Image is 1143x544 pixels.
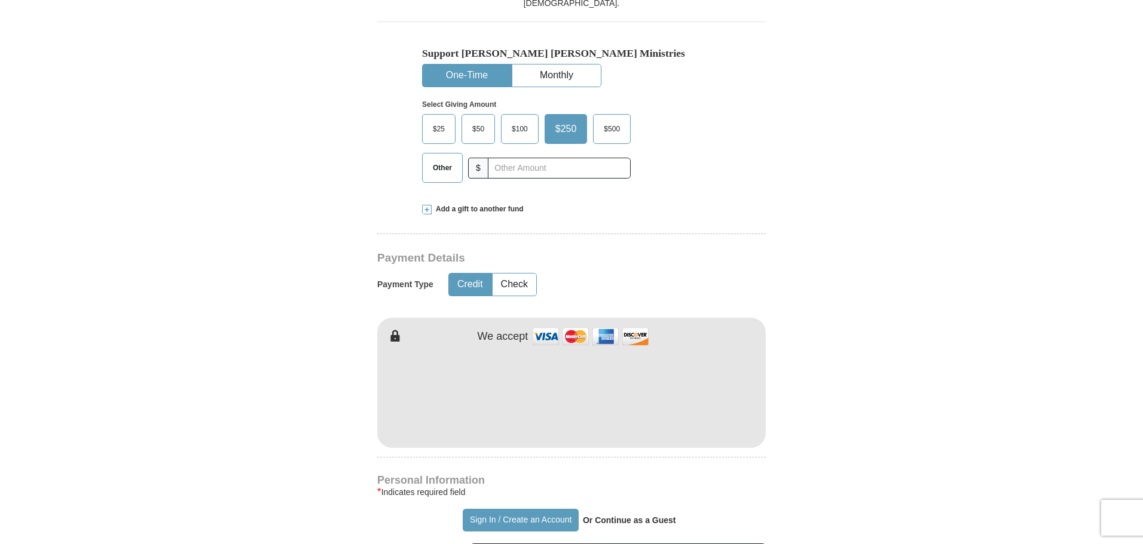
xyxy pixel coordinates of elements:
button: Check [493,273,536,296]
button: Monthly [512,64,601,87]
span: Other [427,159,458,177]
h3: Payment Details [377,251,682,265]
strong: Or Continue as a Guest [583,515,676,525]
button: One-Time [423,64,511,87]
div: Indicates required field [377,485,766,499]
span: $250 [549,120,583,138]
img: credit cards accepted [531,324,650,349]
span: $ [468,158,488,179]
input: Other Amount [488,158,631,179]
span: $25 [427,120,451,138]
h5: Support [PERSON_NAME] [PERSON_NAME] Ministries [422,47,721,60]
span: Add a gift to another fund [432,204,524,214]
strong: Select Giving Amount [422,100,496,109]
button: Credit [449,273,491,296]
h4: Personal Information [377,475,766,485]
h4: We accept [478,330,528,343]
button: Sign In / Create an Account [463,509,578,531]
span: $50 [466,120,490,138]
span: $100 [506,120,534,138]
span: $500 [598,120,626,138]
h5: Payment Type [377,279,433,290]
